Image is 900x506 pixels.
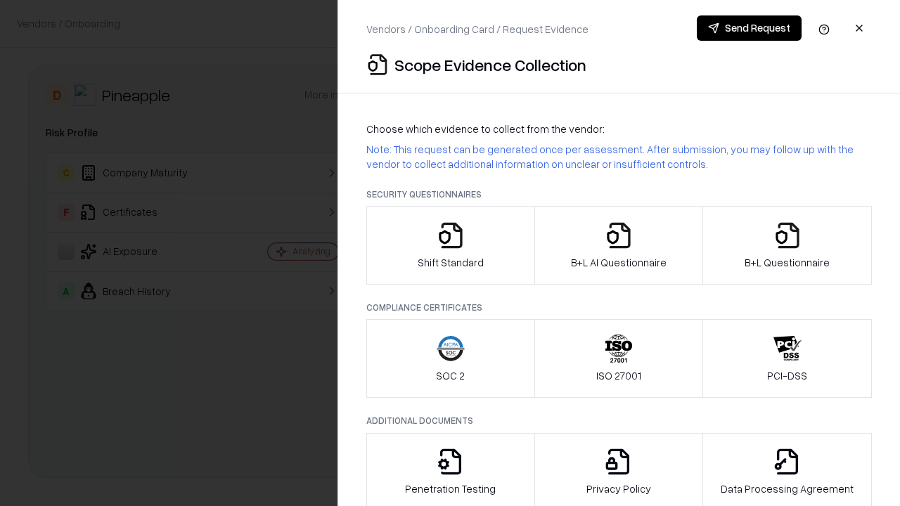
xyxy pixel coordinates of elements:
p: ISO 27001 [596,368,641,383]
p: Compliance Certificates [366,301,872,313]
button: B+L AI Questionnaire [534,206,704,285]
p: B+L Questionnaire [745,255,830,270]
button: B+L Questionnaire [702,206,872,285]
p: Privacy Policy [586,481,651,496]
button: PCI-DSS [702,319,872,398]
button: Shift Standard [366,206,535,285]
p: Additional Documents [366,415,872,427]
p: Note: This request can be generated once per assessment. After submission, you may follow up with... [366,142,872,171]
p: Scope Evidence Collection [394,53,586,76]
p: PCI-DSS [767,368,807,383]
p: Penetration Testing [405,481,496,496]
button: ISO 27001 [534,319,704,398]
p: B+L AI Questionnaire [571,255,667,270]
p: Choose which evidence to collect from the vendor: [366,122,872,136]
p: Shift Standard [418,255,484,270]
p: Security Questionnaires [366,188,872,200]
p: Data Processing Agreement [721,481,854,496]
button: SOC 2 [366,319,535,398]
p: Vendors / Onboarding Card / Request Evidence [366,22,589,37]
button: Send Request [697,15,802,41]
p: SOC 2 [436,368,465,383]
